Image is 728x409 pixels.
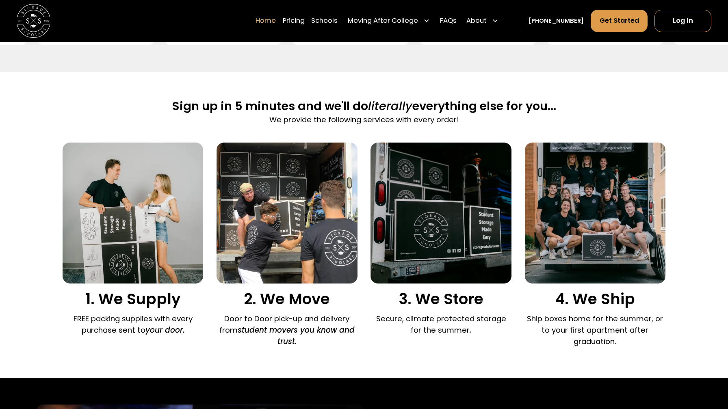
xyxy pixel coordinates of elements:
span: literally [368,98,412,114]
img: We ship your belongings. [525,143,665,283]
p: Ship boxes home for the summer, or to your first apartment after graduation. [525,313,665,347]
em: your door. [145,325,184,335]
h2: Sign up in 5 minutes and we'll do everything else for you... [172,99,556,114]
h3: 4. We Ship [525,290,665,308]
p: Secure, climate protected storage for the summer [370,313,511,336]
img: Storage Scholars main logo [17,4,50,37]
img: Door to door pick and delivery. [217,143,357,283]
p: Door to Door pick-up and delivery from [217,313,357,347]
a: Get Started [591,10,648,32]
img: We store your boxes. [370,143,511,283]
a: FAQs [440,9,457,33]
a: Log In [654,10,711,32]
a: Pricing [283,9,305,33]
h3: 2. We Move [217,290,357,308]
p: FREE packing supplies with every purchase sent to [63,313,203,336]
div: Moving After College [344,9,433,33]
a: [PHONE_NUMBER] [529,17,584,26]
em: student movers you know and trust. [238,325,355,346]
p: We provide the following services with every order! [172,114,556,126]
h3: 3. We Store [370,290,511,308]
div: Moving After College [348,16,418,26]
h3: 1. We Supply [63,290,203,308]
em: . [470,325,471,335]
div: About [463,9,502,33]
div: About [466,16,487,26]
a: Schools [311,9,338,33]
img: We supply packing materials. [63,143,203,283]
a: Home [256,9,276,33]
